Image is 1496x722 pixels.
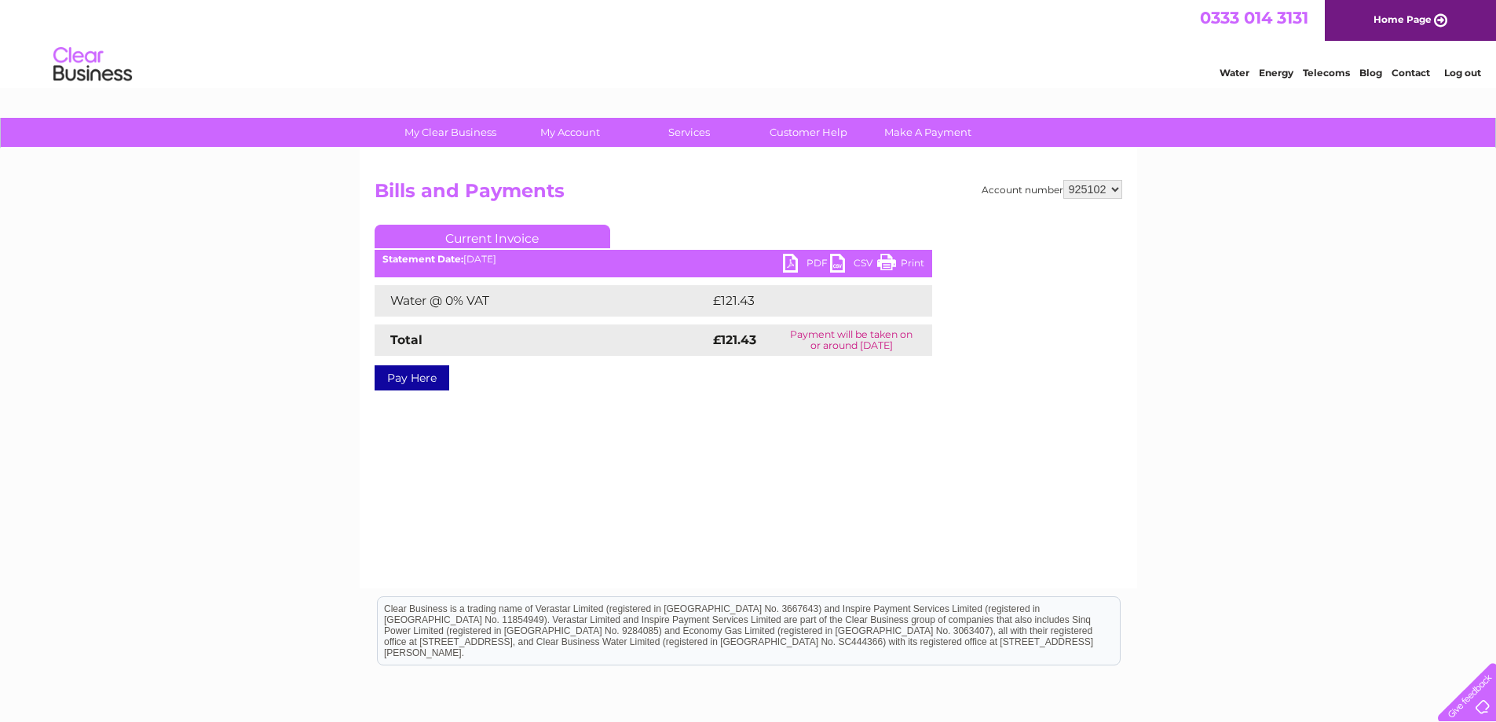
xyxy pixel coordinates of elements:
h2: Bills and Payments [375,180,1122,210]
a: Print [877,254,924,277]
div: Clear Business is a trading name of Verastar Limited (registered in [GEOGRAPHIC_DATA] No. 3667643... [378,9,1120,76]
a: Telecoms [1303,67,1350,79]
a: Make A Payment [863,118,993,147]
a: Log out [1444,67,1481,79]
a: Current Invoice [375,225,610,248]
a: CSV [830,254,877,277]
td: Water @ 0% VAT [375,285,709,317]
img: logo.png [53,41,133,89]
div: Account number [982,180,1122,199]
a: PDF [783,254,830,277]
td: Payment will be taken on or around [DATE] [771,324,931,356]
a: 0333 014 3131 [1200,8,1308,27]
a: Pay Here [375,365,449,390]
a: Water [1220,67,1249,79]
b: Statement Date: [382,253,463,265]
a: Customer Help [744,118,873,147]
a: Blog [1359,67,1382,79]
a: Contact [1392,67,1430,79]
a: Energy [1259,67,1293,79]
strong: Total [390,332,422,347]
a: My Account [505,118,635,147]
a: Services [624,118,754,147]
td: £121.43 [709,285,902,317]
div: [DATE] [375,254,932,265]
a: My Clear Business [386,118,515,147]
strong: £121.43 [713,332,756,347]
